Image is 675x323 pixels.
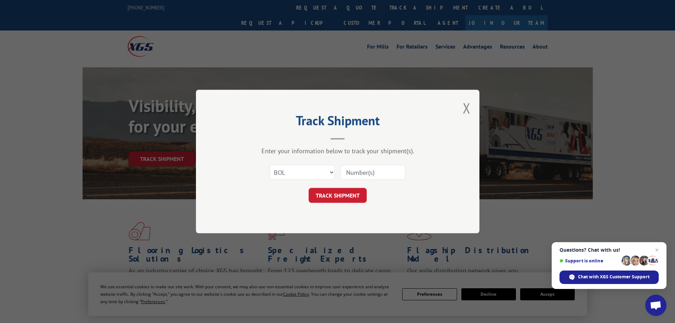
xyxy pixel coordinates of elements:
[578,274,649,280] span: Chat with XGS Customer Support
[559,258,619,263] span: Support is online
[340,165,405,180] input: Number(s)
[559,247,659,253] span: Questions? Chat with us!
[231,147,444,155] div: Enter your information below to track your shipment(s).
[231,116,444,129] h2: Track Shipment
[645,295,666,316] div: Open chat
[653,246,661,254] span: Close chat
[559,271,659,284] div: Chat with XGS Customer Support
[463,99,471,117] button: Close modal
[309,188,367,203] button: TRACK SHIPMENT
